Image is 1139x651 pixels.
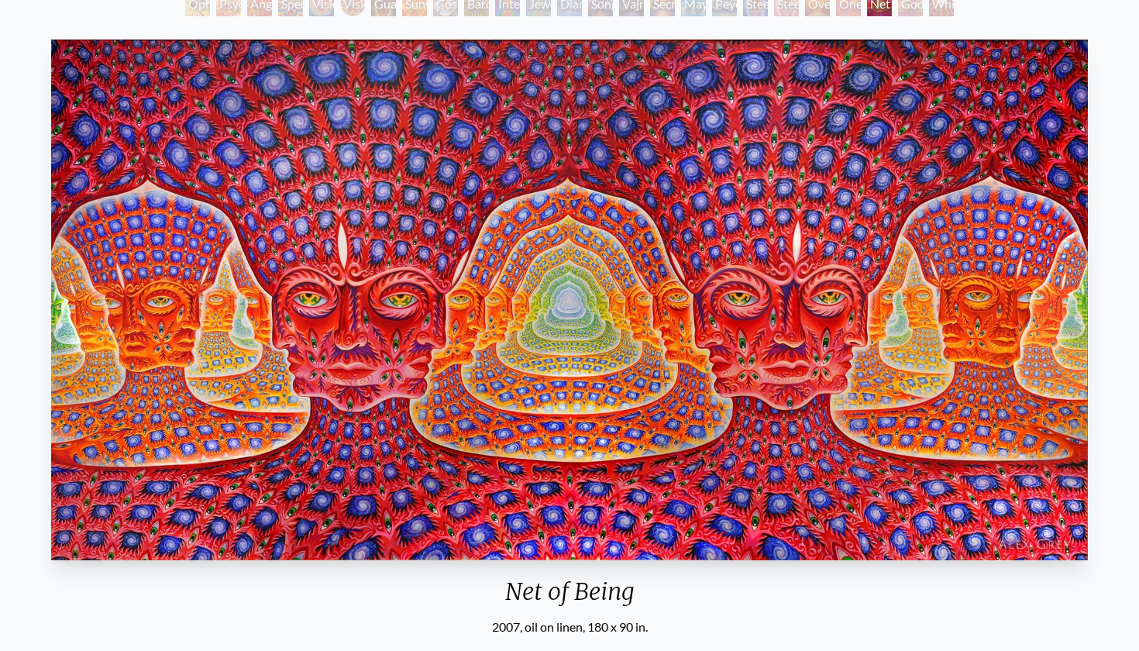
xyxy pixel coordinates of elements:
[51,40,1087,560] img: Net-of-Being-2021-Alex-Grey-watermarked.jpeg
[45,577,1093,618] div: Net of Being
[45,618,1093,636] div: 2007, oil on linen, 180 x 90 in.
